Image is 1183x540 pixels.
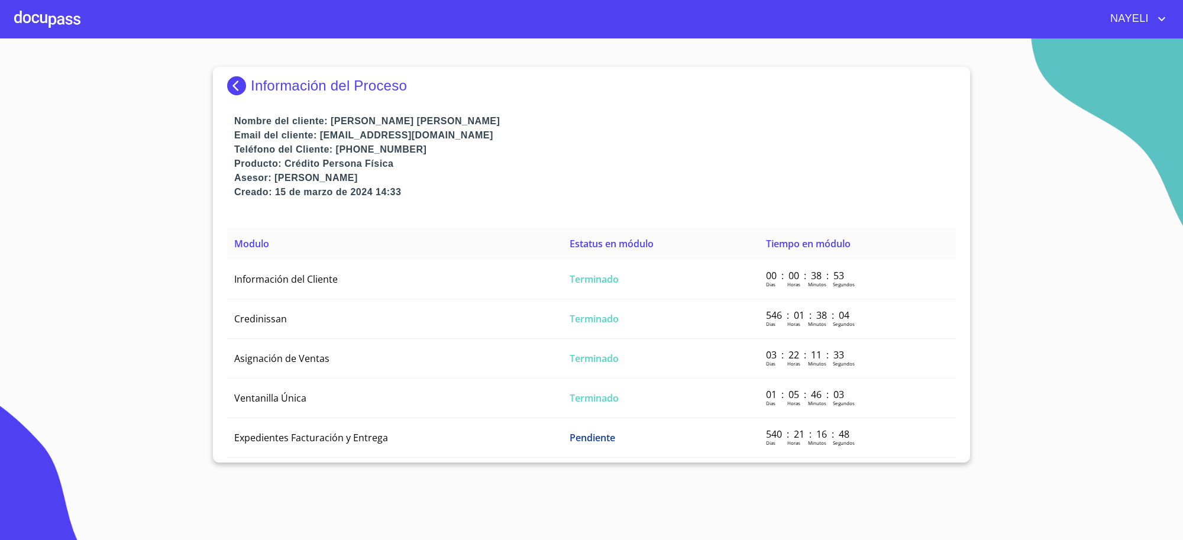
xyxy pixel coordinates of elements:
[766,400,775,406] p: Dias
[570,431,615,444] span: Pendiente
[234,157,956,171] p: Producto: Crédito Persona Física
[570,312,619,325] span: Terminado
[234,273,338,286] span: Información del Cliente
[766,281,775,287] p: Dias
[766,237,851,250] span: Tiempo en módulo
[787,360,800,367] p: Horas
[766,388,846,401] p: 01 : 05 : 46 : 03
[833,400,855,406] p: Segundos
[787,321,800,327] p: Horas
[234,128,956,143] p: Email del cliente: [EMAIL_ADDRESS][DOMAIN_NAME]
[787,281,800,287] p: Horas
[1101,9,1155,28] span: NAYELI
[234,431,388,444] span: Expedientes Facturación y Entrega
[234,352,329,365] span: Asignación de Ventas
[234,185,956,199] p: Creado: 15 de marzo de 2024 14:33
[570,392,619,405] span: Terminado
[833,321,855,327] p: Segundos
[766,321,775,327] p: Dias
[766,428,846,441] p: 540 : 21 : 16 : 48
[1101,9,1169,28] button: account of current user
[227,76,251,95] img: Docupass spot blue
[227,76,956,95] div: Información del Proceso
[787,439,800,446] p: Horas
[766,348,846,361] p: 03 : 22 : 11 : 33
[808,360,826,367] p: Minutos
[766,309,846,322] p: 546 : 01 : 38 : 04
[570,237,654,250] span: Estatus en módulo
[234,312,287,325] span: Credinissan
[808,439,826,446] p: Minutos
[234,171,956,185] p: Asesor: [PERSON_NAME]
[234,392,306,405] span: Ventanilla Única
[570,273,619,286] span: Terminado
[833,281,855,287] p: Segundos
[234,114,956,128] p: Nombre del cliente: [PERSON_NAME] [PERSON_NAME]
[251,77,407,94] p: Información del Proceso
[808,321,826,327] p: Minutos
[570,352,619,365] span: Terminado
[833,439,855,446] p: Segundos
[808,281,826,287] p: Minutos
[833,360,855,367] p: Segundos
[808,400,826,406] p: Minutos
[766,360,775,367] p: Dias
[787,400,800,406] p: Horas
[766,269,846,282] p: 00 : 00 : 38 : 53
[234,237,269,250] span: Modulo
[234,143,956,157] p: Teléfono del Cliente: [PHONE_NUMBER]
[766,439,775,446] p: Dias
